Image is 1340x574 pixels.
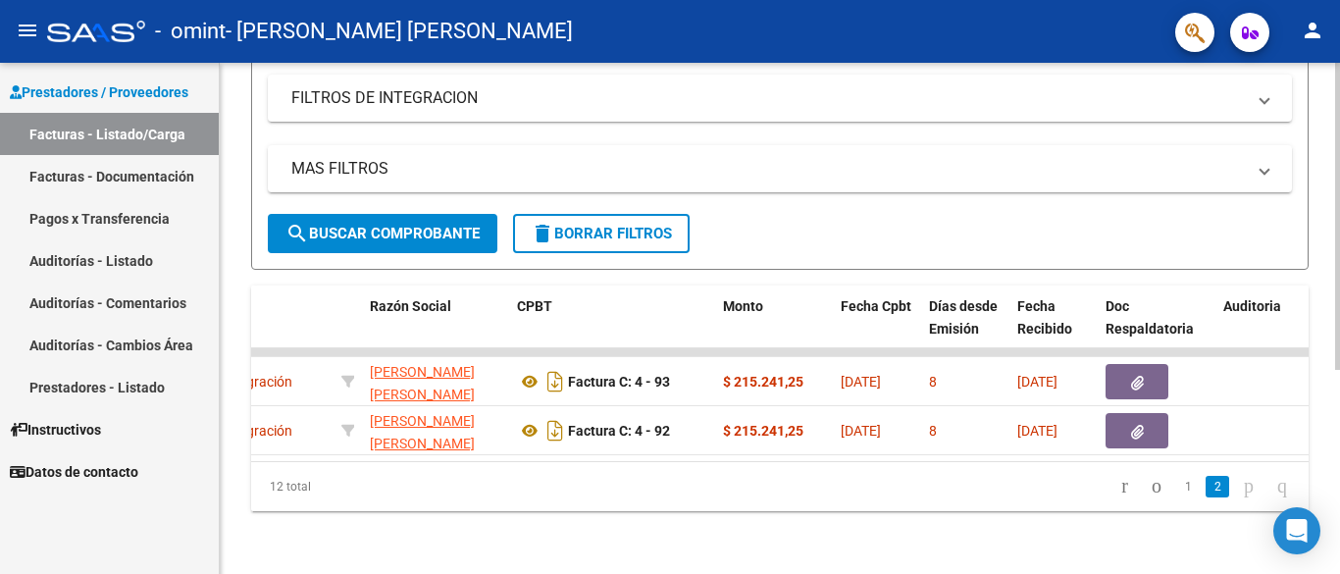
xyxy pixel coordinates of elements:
span: - [PERSON_NAME] [PERSON_NAME] [226,10,573,53]
mat-expansion-panel-header: MAS FILTROS [268,145,1292,192]
i: Descargar documento [542,366,568,397]
span: 8 [929,374,937,390]
datatable-header-cell: Fecha Cpbt [833,286,921,372]
strong: $ 215.241,25 [723,374,803,390]
span: Datos de contacto [10,461,138,483]
datatable-header-cell: Area [201,286,334,372]
span: [DATE] [841,374,881,390]
div: 12 total [251,462,459,511]
li: page 1 [1173,470,1203,503]
mat-panel-title: MAS FILTROS [291,158,1245,180]
span: Borrar Filtros [531,225,672,242]
button: Buscar Comprobante [268,214,497,253]
span: [PERSON_NAME] [PERSON_NAME] [370,364,475,402]
button: Borrar Filtros [513,214,690,253]
datatable-header-cell: Días desde Emisión [921,286,1009,372]
a: go to first page [1112,476,1137,497]
strong: Factura C: 4 - 92 [568,423,670,439]
span: CPBT [517,298,552,314]
datatable-header-cell: Monto [715,286,833,372]
div: Open Intercom Messenger [1273,507,1320,554]
datatable-header-cell: CPBT [509,286,715,372]
a: go to next page [1235,476,1263,497]
span: Fecha Recibido [1017,298,1072,337]
span: Buscar Comprobante [285,225,480,242]
span: Prestadores / Proveedores [10,81,188,103]
span: 8 [929,423,937,439]
span: Monto [723,298,763,314]
datatable-header-cell: Razón Social [362,286,509,372]
mat-icon: delete [531,222,554,245]
span: [PERSON_NAME] [PERSON_NAME] [370,413,475,451]
mat-expansion-panel-header: FILTROS DE INTEGRACION [268,75,1292,122]
strong: Factura C: 4 - 93 [568,374,670,390]
a: go to last page [1268,476,1296,497]
strong: $ 215.241,25 [723,423,803,439]
span: Doc Respaldatoria [1106,298,1194,337]
span: [DATE] [841,423,881,439]
li: page 2 [1203,470,1232,503]
div: 20317081988 [370,361,501,402]
mat-icon: person [1301,19,1324,42]
span: Instructivos [10,419,101,441]
datatable-header-cell: Auditoria [1215,286,1309,372]
a: 1 [1176,476,1200,497]
a: 2 [1206,476,1229,497]
i: Descargar documento [542,415,568,446]
datatable-header-cell: Fecha Recibido [1009,286,1098,372]
span: Días desde Emisión [929,298,998,337]
span: Integración [209,374,292,390]
span: Auditoria [1223,298,1281,314]
span: Integración [209,423,292,439]
a: go to previous page [1143,476,1170,497]
div: 20317081988 [370,410,501,451]
span: Fecha Cpbt [841,298,911,314]
span: - omint [155,10,226,53]
mat-icon: search [285,222,309,245]
span: [DATE] [1017,423,1057,439]
span: [DATE] [1017,374,1057,390]
datatable-header-cell: Doc Respaldatoria [1098,286,1215,372]
mat-icon: menu [16,19,39,42]
span: Razón Social [370,298,451,314]
mat-panel-title: FILTROS DE INTEGRACION [291,87,1245,109]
